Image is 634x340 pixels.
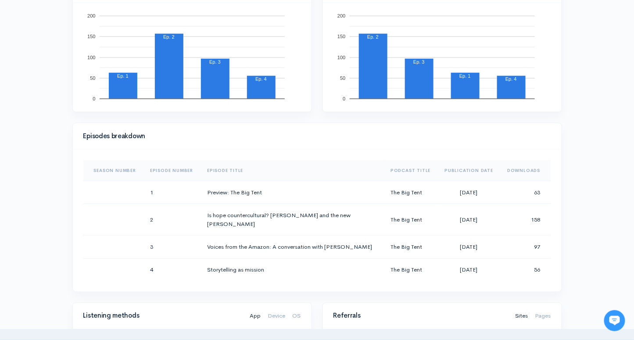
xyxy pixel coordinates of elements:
[268,303,286,330] a: Device
[459,73,471,79] text: Ep. 1
[413,59,425,64] text: Ep. 3
[25,165,157,183] input: Search articles
[343,96,345,101] text: 0
[437,181,500,204] td: [DATE]
[437,236,500,259] td: [DATE]
[337,34,345,39] text: 150
[163,34,175,39] text: Ep. 2
[200,258,383,281] td: Storytelling as mission
[337,13,345,18] text: 200
[383,236,437,259] td: The Big Tent
[340,75,345,81] text: 50
[200,160,383,181] th: Sort column
[535,303,551,330] a: Pages
[437,204,500,236] td: [DATE]
[333,14,552,101] svg: A chart.
[383,258,437,281] td: The Big Tent
[14,116,162,134] button: New conversation
[255,76,267,82] text: Ep. 4
[209,59,221,64] text: Ep. 3
[500,204,551,236] td: 158
[83,160,143,181] th: Sort column
[293,303,301,330] a: OS
[333,312,505,320] h4: Referrals
[516,303,528,330] a: Sites
[83,312,240,320] h4: Listening methods
[87,55,95,60] text: 100
[367,34,379,39] text: Ep. 2
[13,43,162,57] h1: Hi 👋
[200,181,383,204] td: Preview: The Big Tent
[93,96,95,101] text: 0
[143,204,200,236] td: 2
[143,181,200,204] td: 1
[200,236,383,259] td: Voices from the Amazon: A conversation with [PERSON_NAME]
[383,160,437,181] th: Sort column
[500,181,551,204] td: 63
[500,236,551,259] td: 97
[143,236,200,259] td: 3
[12,150,164,161] p: Find an answer quickly
[383,204,437,236] td: The Big Tent
[383,181,437,204] td: The Big Tent
[57,122,105,129] span: New conversation
[250,303,261,330] a: App
[90,75,95,81] text: 50
[117,73,129,79] text: Ep. 1
[200,204,383,236] td: Is hope countercultural? [PERSON_NAME] and the new [PERSON_NAME]
[83,14,301,101] svg: A chart.
[143,258,200,281] td: 4
[143,160,200,181] th: Sort column
[500,160,551,181] th: Sort column
[337,55,345,60] text: 100
[87,34,95,39] text: 150
[604,310,625,331] iframe: gist-messenger-bubble-iframe
[13,58,162,100] h2: Just let us know if you need anything and we'll be happy to help! 🙂
[83,132,546,140] h4: Episodes breakdown
[87,13,95,18] text: 200
[437,160,500,181] th: Sort column
[500,258,551,281] td: 56
[505,76,517,82] text: Ep. 4
[437,258,500,281] td: [DATE]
